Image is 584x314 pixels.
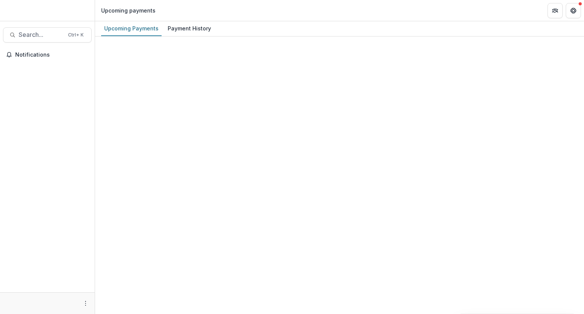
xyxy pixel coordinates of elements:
span: Notifications [15,52,89,58]
div: Upcoming Payments [101,23,162,34]
button: More [81,299,90,308]
button: Partners [547,3,563,18]
span: Search... [19,31,63,38]
div: Upcoming payments [101,6,156,14]
a: Payment History [165,21,214,36]
button: Notifications [3,49,92,61]
div: Payment History [165,23,214,34]
a: Upcoming Payments [101,21,162,36]
nav: breadcrumb [98,5,159,16]
button: Get Help [566,3,581,18]
div: Ctrl + K [67,31,85,39]
button: Search... [3,27,92,43]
